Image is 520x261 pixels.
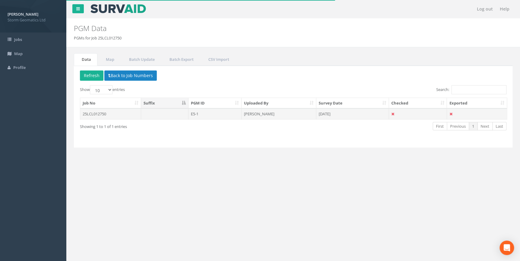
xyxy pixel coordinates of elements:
[200,53,235,66] a: CSV Import
[80,108,141,119] td: 25LCL012750
[74,53,97,66] a: Data
[8,11,38,17] strong: [PERSON_NAME]
[500,241,514,255] div: Open Intercom Messenger
[447,98,507,109] th: Exported: activate to sort column ascending
[451,85,506,94] input: Search:
[74,24,438,32] h2: PGM Data
[447,122,469,131] a: Previous
[316,108,389,119] td: [DATE]
[90,85,112,94] select: Showentries
[13,65,26,70] span: Profile
[188,98,242,109] th: PGM ID: activate to sort column ascending
[121,53,161,66] a: Batch Update
[80,98,141,109] th: Job No: activate to sort column ascending
[80,70,103,81] button: Refresh
[8,17,59,23] span: Storm Geomatics Ltd
[162,53,200,66] a: Batch Export
[98,53,121,66] a: Map
[80,121,252,129] div: Showing 1 to 1 of 1 entries
[188,108,242,119] td: E5-1
[433,122,447,131] a: First
[241,98,316,109] th: Uploaded By: activate to sort column ascending
[14,37,22,42] span: Jobs
[477,122,493,131] a: Next
[436,85,506,94] label: Search:
[241,108,316,119] td: [PERSON_NAME]
[104,70,157,81] button: Back to Job Numbers
[469,122,477,131] a: 1
[74,35,121,41] li: PGMs for Job 25LCL012750
[389,98,447,109] th: Checked: activate to sort column ascending
[14,51,23,56] span: Map
[8,10,59,23] a: [PERSON_NAME] Storm Geomatics Ltd
[492,122,506,131] a: Last
[80,85,125,94] label: Show entries
[316,98,389,109] th: Survey Date: activate to sort column ascending
[141,98,188,109] th: Suffix: activate to sort column descending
